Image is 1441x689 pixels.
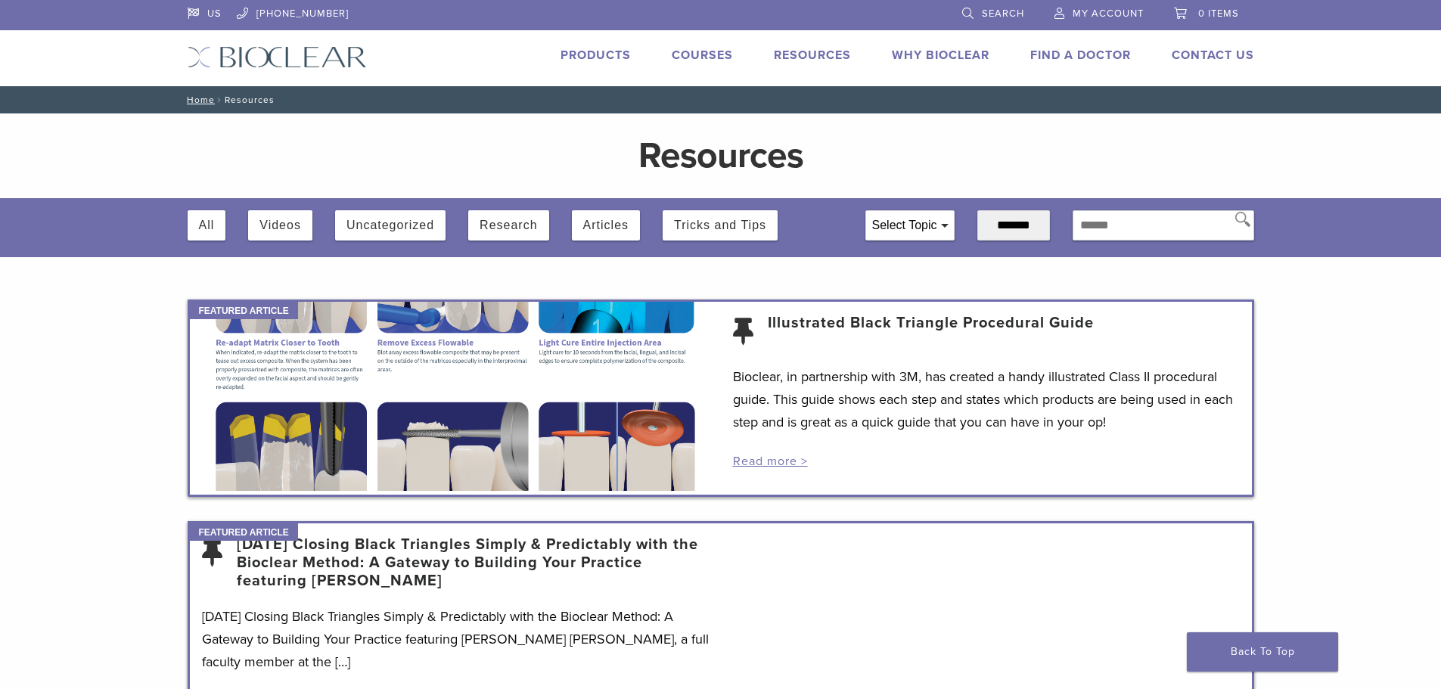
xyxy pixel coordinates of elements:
[1187,632,1338,672] a: Back To Top
[182,95,215,105] a: Home
[674,210,766,241] button: Tricks and Tips
[982,8,1024,20] span: Search
[215,96,225,104] span: /
[583,210,629,241] button: Articles
[480,210,537,241] button: Research
[237,535,709,590] a: [DATE] Closing Black Triangles Simply & Predictably with the Bioclear Method: A Gateway to Buildi...
[768,314,1094,350] a: Illustrated Black Triangle Procedural Guide
[892,48,989,63] a: Why Bioclear
[346,210,434,241] button: Uncategorized
[1198,8,1239,20] span: 0 items
[672,48,733,63] a: Courses
[733,365,1240,433] p: Bioclear, in partnership with 3M, has created a handy illustrated Class II procedural guide. This...
[199,210,215,241] button: All
[733,454,808,469] a: Read more >
[561,48,631,63] a: Products
[188,46,367,68] img: Bioclear
[202,605,709,673] p: [DATE] Closing Black Triangles Simply & Predictably with the Bioclear Method: A Gateway to Buildi...
[176,86,1266,113] nav: Resources
[1073,8,1144,20] span: My Account
[774,48,851,63] a: Resources
[369,138,1073,174] h1: Resources
[259,210,301,241] button: Videos
[1030,48,1131,63] a: Find A Doctor
[1172,48,1254,63] a: Contact Us
[866,211,954,240] div: Select Topic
